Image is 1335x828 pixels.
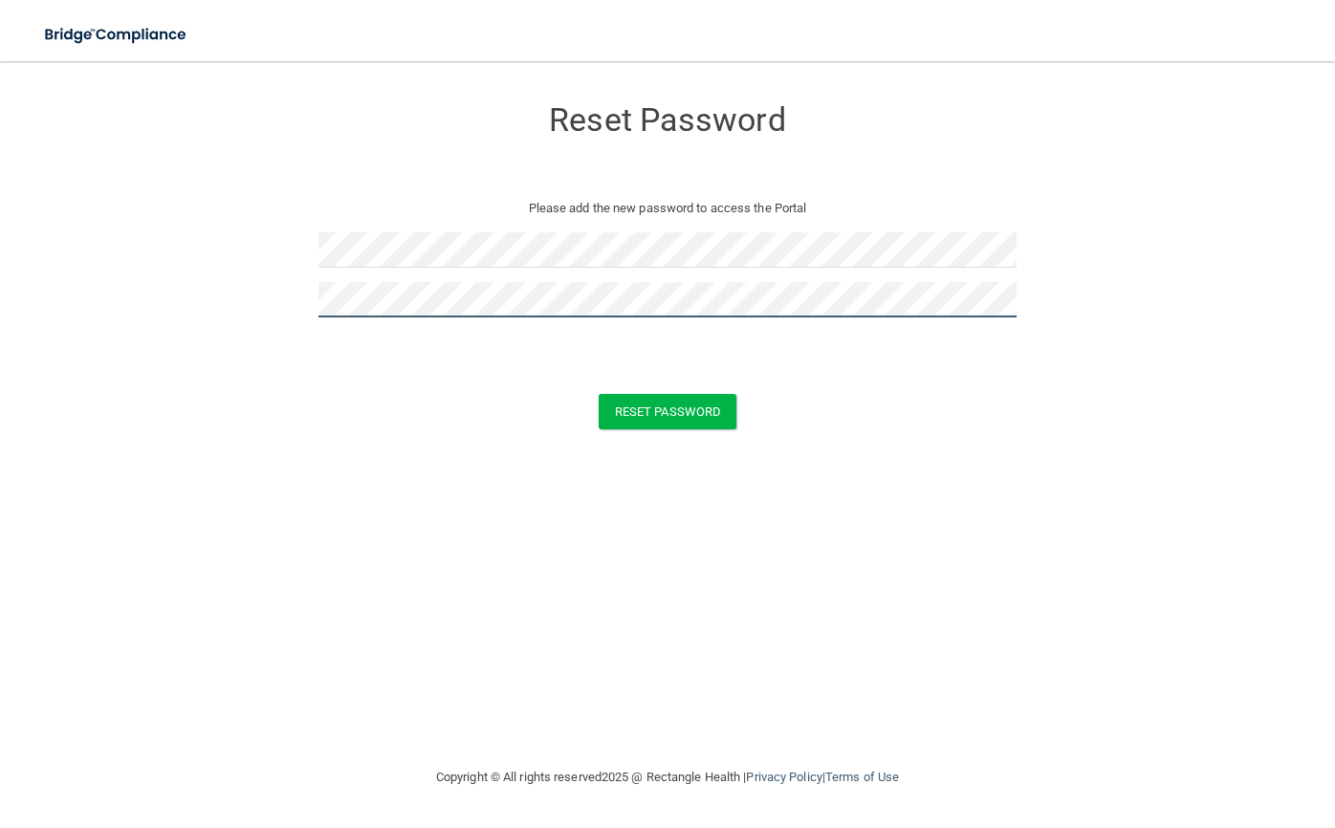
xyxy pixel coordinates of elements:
div: Copyright © All rights reserved 2025 @ Rectangle Health | | [318,747,1017,808]
a: Terms of Use [825,770,899,784]
button: Reset Password [599,394,736,429]
h3: Reset Password [318,102,1017,138]
p: Please add the new password to access the Portal [333,197,1002,220]
a: Privacy Policy [746,770,821,784]
img: bridge_compliance_login_screen.278c3ca4.svg [29,15,205,54]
